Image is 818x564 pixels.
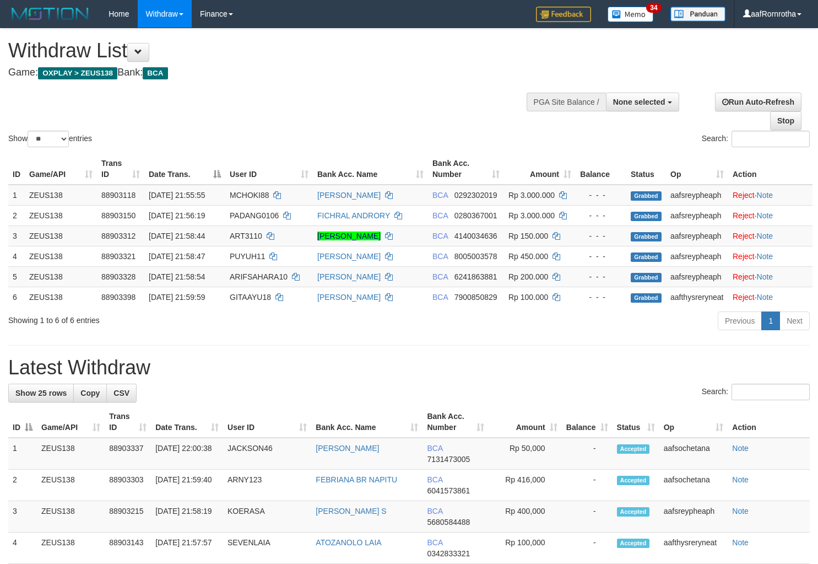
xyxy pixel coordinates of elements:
[151,533,223,564] td: [DATE] 21:57:57
[702,131,810,147] label: Search:
[454,272,497,281] span: Copy 6241863881 to clipboard
[317,211,390,220] a: FICHRAL ANDRORY
[631,293,662,303] span: Grabbed
[97,153,144,185] th: Trans ID: activate to sort column ascending
[316,507,386,515] a: [PERSON_NAME] S
[562,406,613,438] th: Balance: activate to sort column ascending
[80,389,100,398] span: Copy
[317,232,381,240] a: [PERSON_NAME]
[25,225,97,246] td: ZEUS138
[489,501,562,533] td: Rp 400,000
[728,205,812,225] td: ·
[562,470,613,501] td: -
[732,131,810,147] input: Search:
[149,293,205,302] span: [DATE] 21:59:59
[230,293,271,302] span: GITAAYU18
[508,191,555,200] span: Rp 3.000.000
[144,153,225,185] th: Date Trans.: activate to sort column descending
[733,252,755,261] a: Reject
[317,191,381,200] a: [PERSON_NAME]
[718,311,762,330] a: Previous
[646,3,661,13] span: 34
[489,438,562,470] td: Rp 50,000
[37,470,105,501] td: ZEUS138
[580,210,622,221] div: - - -
[728,153,812,185] th: Action
[489,470,562,501] td: Rp 416,000
[106,384,137,402] a: CSV
[666,153,728,185] th: Op: activate to sort column ascending
[316,444,379,453] a: [PERSON_NAME]
[317,293,381,302] a: [PERSON_NAME]
[8,533,37,564] td: 4
[728,246,812,266] td: ·
[8,287,25,307] td: 6
[37,533,105,564] td: ZEUS138
[576,153,626,185] th: Balance
[606,93,679,111] button: None selected
[428,153,504,185] th: Bank Acc. Number: activate to sort column ascending
[427,486,470,495] span: Copy 6041573861 to clipboard
[508,272,548,281] span: Rp 200.000
[702,384,810,400] label: Search:
[489,406,562,438] th: Amount: activate to sort column ascending
[8,470,37,501] td: 2
[670,7,725,22] img: panduan.png
[666,205,728,225] td: aafsreypheaph
[105,501,151,533] td: 88903215
[732,384,810,400] input: Search:
[28,131,69,147] select: Showentries
[659,470,728,501] td: aafsochetana
[223,406,311,438] th: User ID: activate to sort column ascending
[151,501,223,533] td: [DATE] 21:58:19
[25,185,97,206] td: ZEUS138
[101,191,136,200] span: 88903118
[659,406,728,438] th: Op: activate to sort column ascending
[631,212,662,221] span: Grabbed
[454,191,497,200] span: Copy 0292302019 to clipboard
[311,406,422,438] th: Bank Acc. Name: activate to sort column ascending
[631,273,662,282] span: Grabbed
[631,232,662,241] span: Grabbed
[427,549,470,558] span: Copy 0342833321 to clipboard
[728,406,810,438] th: Action
[8,357,810,379] h1: Latest Withdraw
[770,111,801,130] a: Stop
[580,251,622,262] div: - - -
[101,232,136,240] span: 88903312
[223,438,311,470] td: JACKSON46
[38,67,117,79] span: OXPLAY > ZEUS138
[508,211,555,220] span: Rp 3.000.000
[715,93,801,111] a: Run Auto-Refresh
[432,191,448,200] span: BCA
[728,225,812,246] td: ·
[149,252,205,261] span: [DATE] 21:58:47
[151,406,223,438] th: Date Trans.: activate to sort column ascending
[659,438,728,470] td: aafsochetana
[149,211,205,220] span: [DATE] 21:56:19
[230,252,266,261] span: PUYUH11
[666,185,728,206] td: aafsreypheaph
[432,272,448,281] span: BCA
[8,225,25,246] td: 3
[151,438,223,470] td: [DATE] 22:00:38
[8,266,25,287] td: 5
[8,205,25,225] td: 2
[757,293,773,302] a: Note
[25,287,97,307] td: ZEUS138
[8,501,37,533] td: 3
[316,475,397,484] a: FEBRIANA BR NAPITU
[779,311,810,330] a: Next
[8,185,25,206] td: 1
[508,293,548,302] span: Rp 100.000
[733,293,755,302] a: Reject
[427,507,442,515] span: BCA
[101,272,136,281] span: 88903328
[73,384,107,402] a: Copy
[15,389,67,398] span: Show 25 rows
[666,287,728,307] td: aafthysreryneat
[8,246,25,266] td: 4
[8,384,74,402] a: Show 25 rows
[113,389,129,398] span: CSV
[427,444,442,453] span: BCA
